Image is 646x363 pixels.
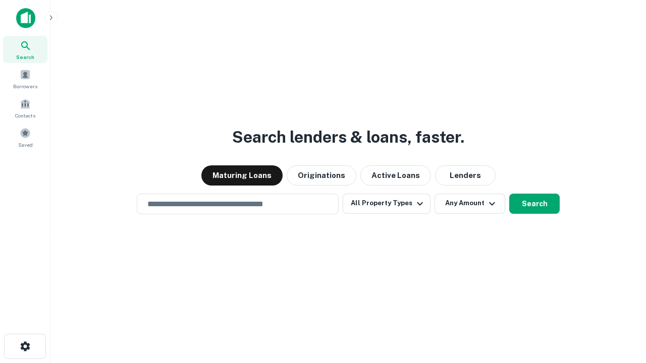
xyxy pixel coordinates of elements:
[287,165,356,186] button: Originations
[16,8,35,28] img: capitalize-icon.png
[13,82,37,90] span: Borrowers
[596,250,646,298] iframe: Chat Widget
[435,165,496,186] button: Lenders
[201,165,283,186] button: Maturing Loans
[435,194,505,214] button: Any Amount
[16,53,34,61] span: Search
[3,124,47,151] a: Saved
[343,194,430,214] button: All Property Types
[360,165,431,186] button: Active Loans
[3,65,47,92] a: Borrowers
[18,141,33,149] span: Saved
[509,194,560,214] button: Search
[15,111,35,119] span: Contacts
[3,94,47,122] a: Contacts
[3,36,47,63] a: Search
[232,125,464,149] h3: Search lenders & loans, faster.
